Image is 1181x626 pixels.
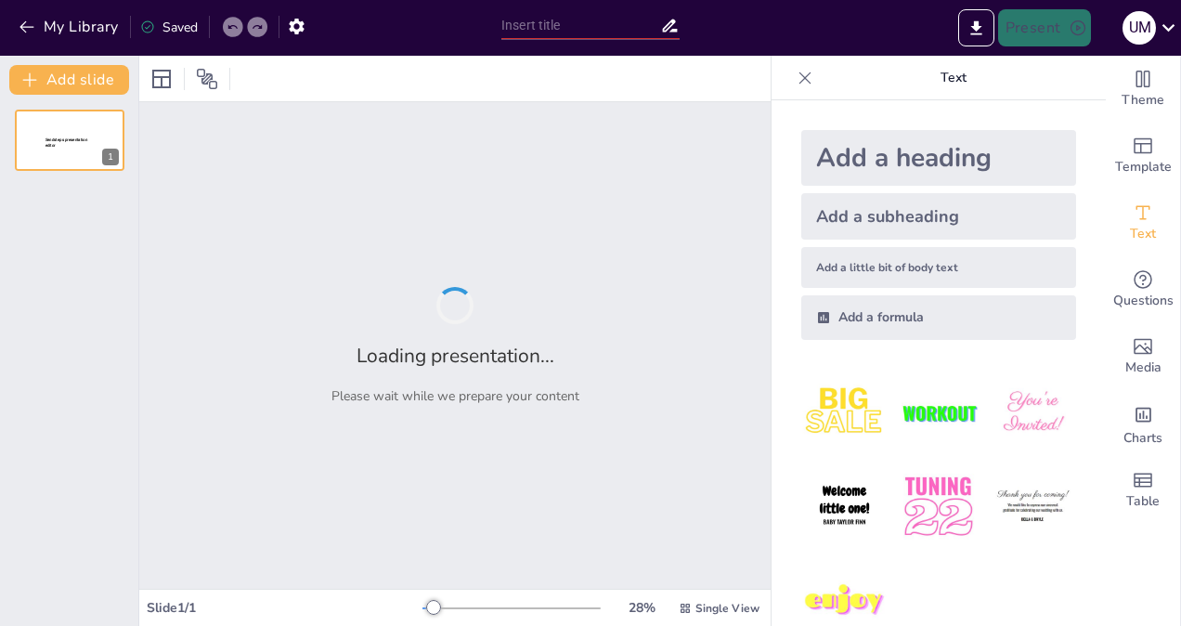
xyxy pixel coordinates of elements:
div: Change the overall theme [1106,56,1180,123]
p: Please wait while we prepare your content [331,387,579,405]
div: Slide 1 / 1 [147,599,422,617]
span: Table [1126,491,1160,512]
div: Add ready made slides [1106,123,1180,189]
button: Present [998,9,1091,46]
span: Sendsteps presentation editor [45,137,87,148]
div: Add images, graphics, shapes or video [1106,323,1180,390]
h2: Loading presentation... [357,343,554,369]
span: Single View [695,601,759,616]
div: Add a heading [801,130,1076,186]
p: Text [820,56,1087,100]
button: U M [1123,9,1156,46]
span: Template [1115,157,1172,177]
div: Get real-time input from your audience [1106,256,1180,323]
button: Export to PowerPoint [958,9,994,46]
span: Media [1125,358,1162,378]
span: Questions [1113,291,1174,311]
div: Add charts and graphs [1106,390,1180,457]
img: 5.jpeg [895,463,981,550]
div: Add a formula [801,295,1076,340]
img: 3.jpeg [990,370,1076,456]
span: Position [196,68,218,90]
div: 1 [15,110,124,171]
div: U M [1123,11,1156,45]
div: 28 % [619,599,664,617]
input: Insert title [501,12,660,39]
div: 1 [102,149,119,165]
div: Layout [147,64,176,94]
img: 2.jpeg [895,370,981,456]
div: Saved [140,19,198,36]
div: Add text boxes [1106,189,1180,256]
button: Add slide [9,65,129,95]
span: Theme [1122,90,1164,111]
div: Add a subheading [801,193,1076,240]
img: 1.jpeg [801,370,888,456]
span: Text [1130,224,1156,244]
img: 4.jpeg [801,463,888,550]
div: Add a table [1106,457,1180,524]
span: Charts [1123,428,1162,449]
div: Add a little bit of body text [801,247,1076,288]
img: 6.jpeg [990,463,1076,550]
button: My Library [14,12,126,42]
